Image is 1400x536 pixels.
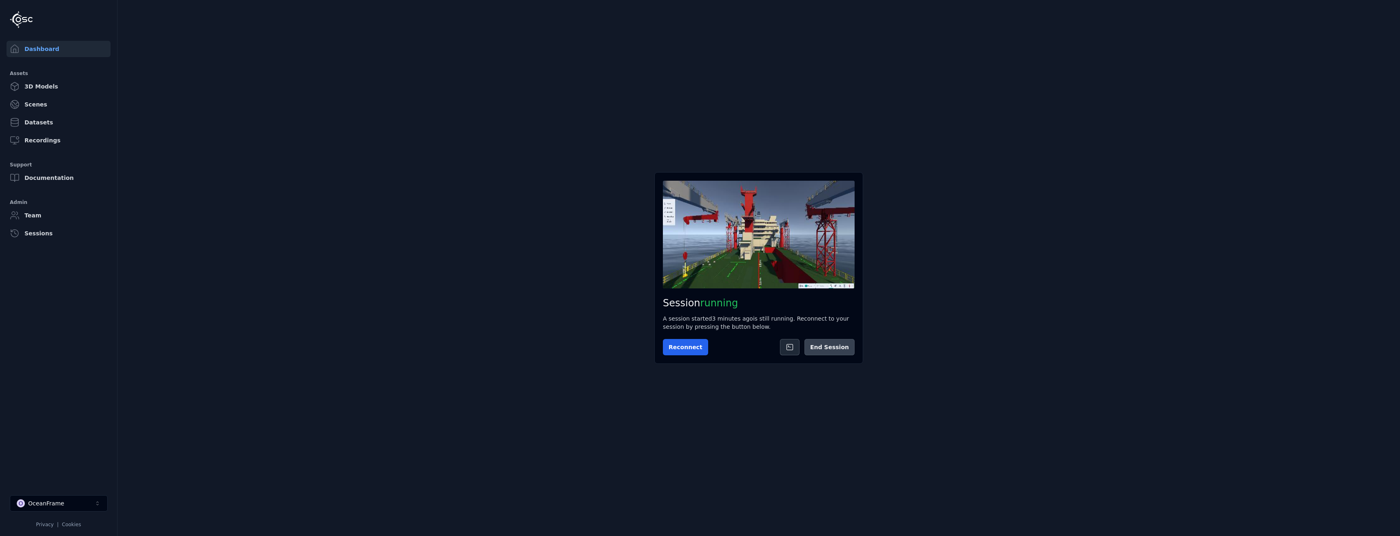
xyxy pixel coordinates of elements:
[804,339,855,355] button: End Session
[10,197,107,207] div: Admin
[62,522,81,527] a: Cookies
[700,297,738,309] span: running
[7,96,111,113] a: Scenes
[7,41,111,57] a: Dashboard
[36,522,53,527] a: Privacy
[663,315,855,331] div: A session started 3 minutes ago is still running. Reconnect to your session by pressing the butto...
[7,225,111,241] a: Sessions
[7,114,111,131] a: Datasets
[10,160,107,170] div: Support
[7,78,111,95] a: 3D Models
[7,170,111,186] a: Documentation
[28,499,64,507] div: OceanFrame
[17,499,25,507] div: O
[10,11,33,28] img: Logo
[10,69,107,78] div: Assets
[663,297,855,310] h2: Session
[10,495,108,512] button: Select a workspace
[57,522,59,527] span: |
[7,132,111,148] a: Recordings
[7,207,111,224] a: Team
[663,339,708,355] button: Reconnect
